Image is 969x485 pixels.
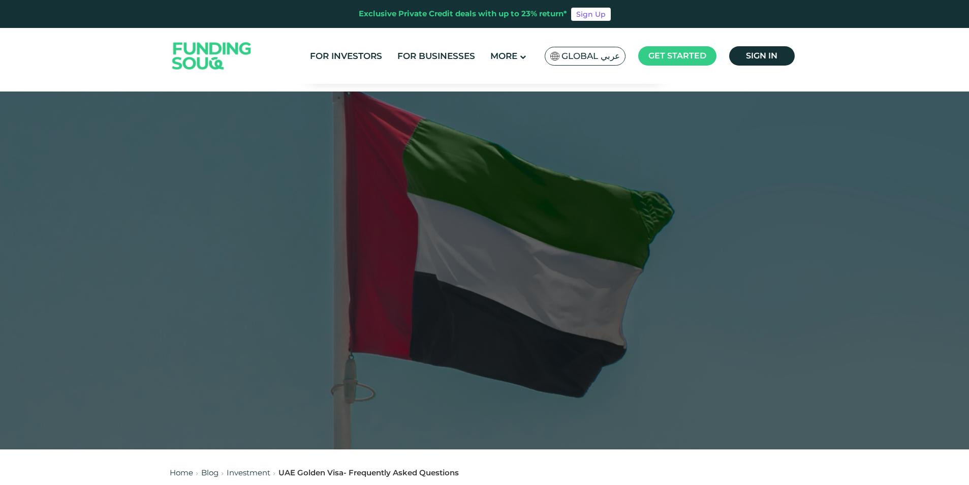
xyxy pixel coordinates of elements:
[307,48,385,65] a: For Investors
[170,468,193,477] a: Home
[490,51,517,61] span: More
[359,8,567,20] div: Exclusive Private Credit deals with up to 23% return*
[227,468,270,477] a: Investment
[729,46,795,66] a: Sign in
[571,8,611,21] a: Sign Up
[162,31,262,82] img: Logo
[648,51,706,60] span: Get started
[550,52,559,60] img: SA Flag
[746,51,777,60] span: Sign in
[278,467,459,479] div: UAE Golden Visa- Frequently Asked Questions
[395,48,478,65] a: For Businesses
[561,50,620,62] span: Global عربي
[201,468,218,477] a: Blog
